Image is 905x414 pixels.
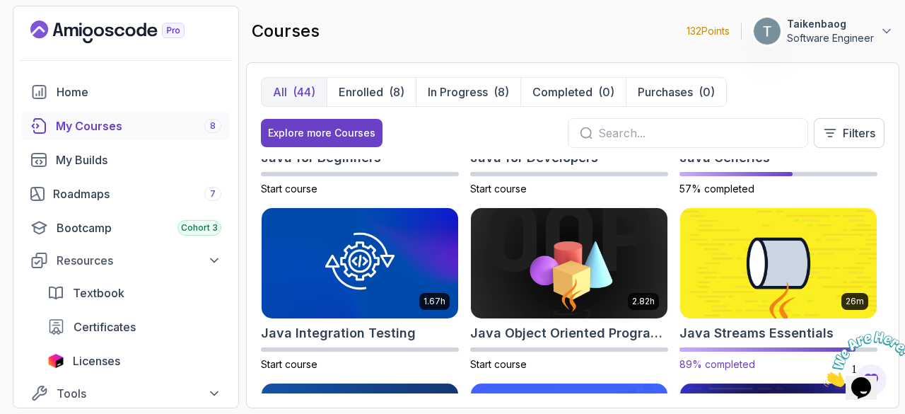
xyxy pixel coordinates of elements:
[22,214,230,242] a: bootcamp
[57,219,221,236] div: Bootcamp
[470,358,527,370] span: Start course
[6,6,11,18] span: 1
[327,78,416,106] button: Enrolled(8)
[22,78,230,106] a: home
[39,279,230,307] a: textbook
[520,78,626,106] button: Completed(0)
[57,84,221,100] div: Home
[56,151,221,168] div: My Builds
[293,84,315,100] div: (44)
[675,205,882,321] img: Java Streams Essentials card
[273,84,287,100] p: All
[424,296,445,307] p: 1.67h
[30,21,217,43] a: Landing page
[532,84,592,100] p: Completed
[638,84,693,100] p: Purchases
[679,183,754,195] span: 57% completed
[6,6,93,62] img: Chat attention grabber
[626,78,726,106] button: Purchases(0)
[268,126,375,140] div: Explore more Courses
[817,326,905,393] iframe: chat widget
[252,20,320,42] h2: courses
[470,183,527,195] span: Start course
[699,84,715,100] div: (0)
[47,354,64,368] img: jetbrains icon
[754,18,781,45] img: user profile image
[53,185,221,202] div: Roadmaps
[389,84,404,100] div: (8)
[57,385,221,402] div: Tools
[22,180,230,208] a: roadmaps
[846,296,864,307] p: 26m
[814,118,884,148] button: Filters
[428,84,488,100] p: In Progress
[22,146,230,174] a: builds
[57,252,221,269] div: Resources
[787,17,874,31] p: Taikenbaog
[210,120,216,132] span: 8
[687,24,730,38] p: 132 Points
[210,188,216,200] span: 7
[261,358,317,370] span: Start course
[471,208,667,318] img: Java Object Oriented Programming card
[339,84,383,100] p: Enrolled
[262,78,327,106] button: All(44)
[753,17,894,45] button: user profile imageTaikenbaogSoftware Engineer
[787,31,874,45] p: Software Engineer
[73,352,120,369] span: Licenses
[39,313,230,341] a: certificates
[73,284,124,301] span: Textbook
[22,112,230,140] a: courses
[181,222,218,234] span: Cohort 3
[598,84,614,100] div: (0)
[679,207,877,372] a: Java Streams Essentials card26mJava Streams Essentials89% completed
[843,125,875,142] p: Filters
[679,358,755,370] span: 89% completed
[416,78,520,106] button: In Progress(8)
[261,323,416,343] h2: Java Integration Testing
[262,208,458,318] img: Java Integration Testing card
[679,323,834,343] h2: Java Streams Essentials
[261,183,317,195] span: Start course
[56,117,221,134] div: My Courses
[22,381,230,406] button: Tools
[39,347,230,375] a: licenses
[22,248,230,273] button: Resources
[494,84,509,100] div: (8)
[261,119,383,147] button: Explore more Courses
[470,323,668,343] h2: Java Object Oriented Programming
[598,125,796,142] input: Search...
[74,318,136,335] span: Certificates
[632,296,655,307] p: 2.82h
